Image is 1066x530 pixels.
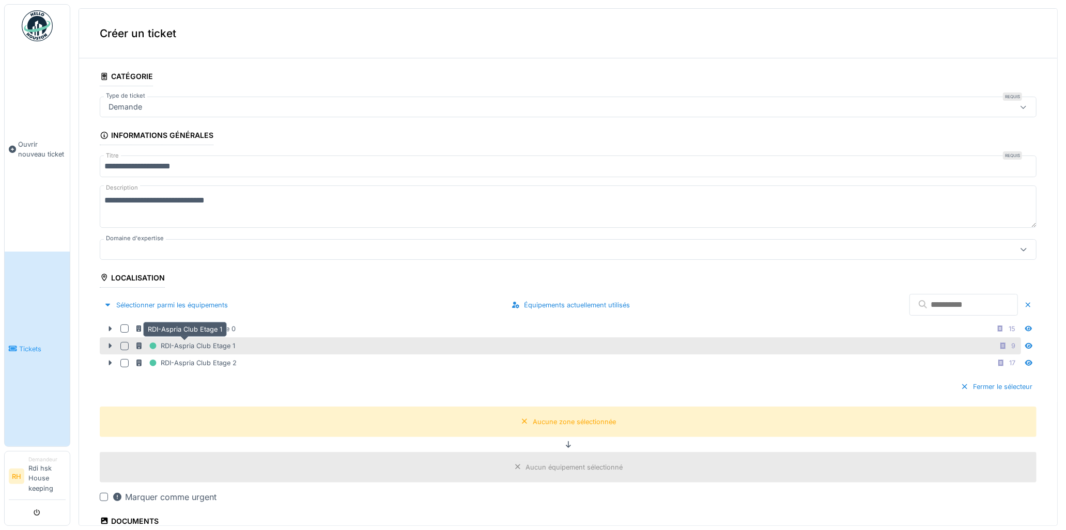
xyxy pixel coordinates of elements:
div: Équipements actuellement utilisés [507,298,634,312]
span: Tickets [19,344,66,354]
a: Ouvrir nouveau ticket [5,47,70,252]
div: RDI-Aspria Club Etage 1 [135,339,235,352]
div: Fermer le sélecteur [956,380,1037,394]
div: 17 [1009,358,1015,368]
div: 9 [1011,341,1015,351]
div: Créer un ticket [79,9,1057,58]
div: Demandeur [28,456,66,463]
div: Aucun équipement sélectionné [526,462,623,472]
div: Requis [1003,151,1022,160]
div: Marquer comme urgent [112,491,217,503]
li: Rdi hsk House keeping [28,456,66,497]
div: Sélectionner parmi les équipements [100,298,232,312]
div: Requis [1003,92,1022,101]
div: Informations générales [100,128,213,145]
label: Domaine d'expertise [104,234,166,243]
label: Type de ticket [104,91,147,100]
label: Description [104,181,140,194]
div: RDI-Aspria Club Etage 1 [143,322,227,337]
div: Catégorie [100,69,153,86]
div: Localisation [100,270,165,288]
a: Tickets [5,252,70,446]
li: RH [9,469,24,484]
span: Ouvrir nouveau ticket [18,139,66,159]
div: RDI Aspria Club Etage 0 [135,322,236,335]
label: Titre [104,151,121,160]
div: Aucune zone sélectionnée [533,417,616,427]
div: Demande [104,101,146,113]
div: 15 [1009,324,1015,334]
img: Badge_color-CXgf-gQk.svg [22,10,53,41]
div: RDI-Aspria Club Etage 2 [135,356,237,369]
a: RH DemandeurRdi hsk House keeping [9,456,66,500]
